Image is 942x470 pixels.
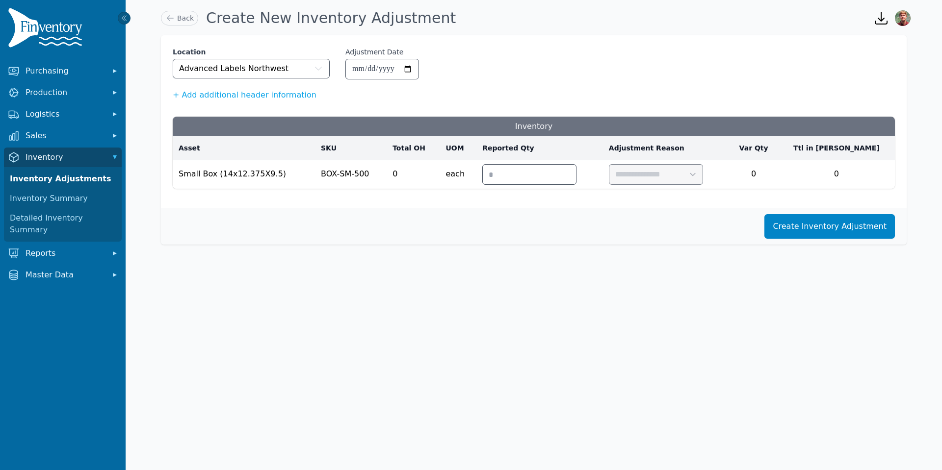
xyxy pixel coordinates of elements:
td: 0 [778,160,895,189]
span: Sales [26,130,104,142]
th: Total OH [387,136,440,160]
a: Asset [179,143,309,153]
button: Master Data [4,265,122,285]
label: Adjustment Date [345,47,403,57]
th: Adjustment Reason [603,136,730,160]
th: UOM [440,136,476,160]
th: Var Qty [730,136,778,160]
span: Purchasing [26,65,104,77]
span: Inventory [26,151,104,163]
button: + Add additional header information [173,89,316,101]
button: Create Inventory Adjustment [764,214,895,239]
th: Reported Qty [476,136,603,160]
a: Detailed Inventory Summary [6,208,120,240]
td: Small Box (14x12.375X9.5) [173,160,315,189]
a: Inventory Adjustments [6,169,120,189]
button: Reports [4,244,122,263]
button: Purchasing [4,61,122,81]
span: Master Data [26,269,104,281]
td: BOX-SM-500 [315,160,387,189]
h3: Inventory [173,117,895,136]
td: each [440,160,476,189]
th: Ttl in [PERSON_NAME] [778,136,895,160]
button: Advanced Labels Northwest [173,59,330,78]
button: Logistics [4,104,122,124]
a: SKU [321,143,381,153]
button: Inventory [4,148,122,167]
img: Finventory [8,8,86,51]
label: Location [173,47,330,57]
img: Garrett Shevach [895,10,911,26]
span: Logistics [26,108,104,120]
button: Sales [4,126,122,146]
h1: Create New Inventory Adjustment [206,9,456,27]
td: 0 [387,160,440,189]
td: 0 [730,160,778,189]
span: Advanced Labels Northwest [179,63,288,74]
button: Production [4,83,122,102]
a: Back [161,11,198,25]
a: Inventory Summary [6,189,120,208]
span: Reports [26,247,104,259]
span: Production [26,87,104,99]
